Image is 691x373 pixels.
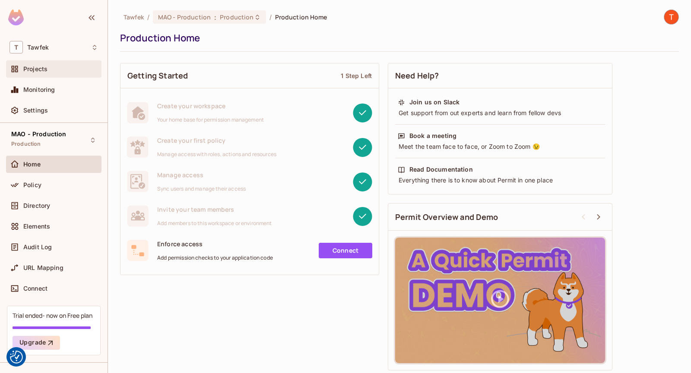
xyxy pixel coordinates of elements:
[157,116,264,123] span: Your home base for permission management
[157,254,273,261] span: Add permission checks to your application code
[157,151,276,158] span: Manage access with roles, actions and resources
[11,141,41,147] span: Production
[319,243,372,258] a: Connect
[120,31,675,44] div: Production Home
[124,13,144,21] span: the active workspace
[220,13,254,21] span: Production
[13,336,60,350] button: Upgrade
[157,220,272,227] span: Add members to this workspace or environment
[398,109,602,117] div: Get support from out experts and learn from fellow devs
[8,9,24,25] img: SReyMgAAAABJRU5ErkJggg==
[157,136,276,144] span: Create your first policy
[157,205,272,213] span: Invite your team members
[23,223,50,230] span: Elements
[27,44,49,51] span: Workspace: Tawfek
[395,70,439,81] span: Need Help?
[13,311,92,320] div: Trial ended- now on Free plan
[23,264,63,271] span: URL Mapping
[23,202,50,209] span: Directory
[214,14,217,21] span: :
[23,66,48,72] span: Projects
[23,244,52,251] span: Audit Log
[147,13,149,21] li: /
[10,351,23,364] img: Revisit consent button
[275,13,327,21] span: Production Home
[158,13,211,21] span: MAO - Production
[398,142,602,151] div: Meet the team face to face, or Zoom to Zoom 😉
[10,351,23,364] button: Consent Preferences
[11,131,66,138] span: MAO - Production
[409,98,460,107] div: Join us on Slack
[157,102,264,110] span: Create your workspace
[23,86,55,93] span: Monitoring
[157,171,246,179] span: Manage access
[23,161,41,168] span: Home
[157,185,246,192] span: Sync users and manage their access
[395,212,498,223] span: Permit Overview and Demo
[398,176,602,185] div: Everything there is to know about Permit in one place
[341,72,372,80] div: 1 Step Left
[269,13,272,21] li: /
[127,70,188,81] span: Getting Started
[409,165,473,174] div: Read Documentation
[23,107,48,114] span: Settings
[157,240,273,248] span: Enforce access
[409,132,456,140] div: Book a meeting
[664,10,678,24] img: Tawfek Daghistani
[23,285,48,292] span: Connect
[23,182,41,188] span: Policy
[10,41,23,53] span: T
